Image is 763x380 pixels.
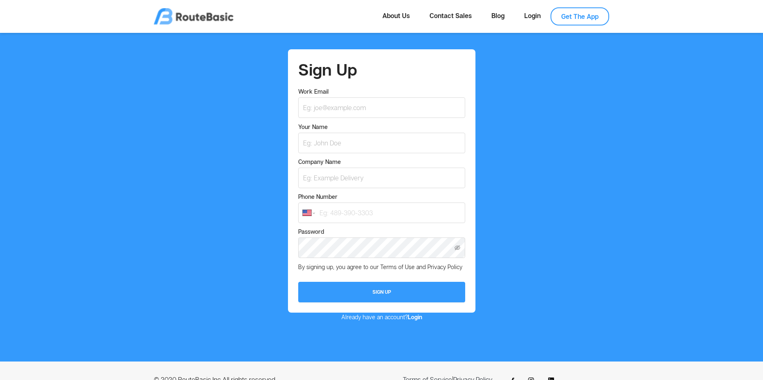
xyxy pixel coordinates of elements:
a: Get The App [551,7,609,25]
button: Sign Up [298,282,465,302]
a: Contact Sales [420,7,482,24]
label: Your Name [298,123,332,131]
a: Blog [482,7,514,24]
p: By signing up, you agree to our Terms of Use and Privacy Policy [298,263,465,271]
label: Company Name [298,158,345,166]
input: Company Name [298,168,465,188]
label: Phone Number [298,193,342,201]
img: logo.png [154,8,233,25]
label: Work Email [298,88,333,96]
a: Login [408,313,422,320]
input: Phone Number [298,203,465,223]
i: icon: eye-invisible [455,245,460,251]
h1: Sign Up [298,60,465,79]
input: Your Name [298,133,465,153]
a: Login [514,7,551,24]
label: Password [298,228,328,236]
input: Password [298,237,465,258]
a: About Us [372,7,420,24]
p: Already have an account? [288,313,475,321]
input: Work Email [298,97,465,118]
